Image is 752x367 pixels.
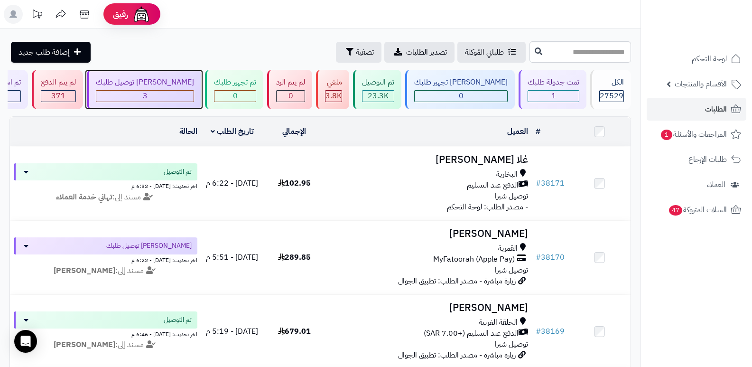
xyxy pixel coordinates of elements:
[692,52,727,66] span: لوحة التحكم
[14,254,197,264] div: اخر تحديث: [DATE] - 6:22 م
[688,153,727,166] span: طلبات الإرجاع
[19,47,70,58] span: إضافة طلب جديد
[278,252,311,263] span: 289.85
[536,178,541,189] span: #
[356,47,374,58] span: تصفية
[362,77,394,88] div: تم التوصيل
[406,47,447,58] span: تصدير الطلبات
[30,70,85,109] a: لم يتم الدفع 371
[277,91,305,102] div: 0
[211,126,254,137] a: تاريخ الطلب
[203,70,265,109] a: تم تجهيز طلبك 0
[106,241,192,251] span: [PERSON_NAME] توصيل طلبك
[96,77,194,88] div: [PERSON_NAME] توصيل طلبك
[647,123,746,146] a: المراجعات والأسئلة1
[85,70,203,109] a: [PERSON_NAME] توصيل طلبك 3
[647,173,746,196] a: العملاء
[600,90,623,102] span: 27529
[496,169,518,180] span: البخارية
[551,90,556,102] span: 1
[424,328,519,339] span: الدفع عند التسليم (+7.00 SAR)
[536,326,541,337] span: #
[329,228,529,239] h3: [PERSON_NAME]
[336,42,381,63] button: تصفية
[329,302,529,313] h3: [PERSON_NAME]
[647,148,746,171] a: طلبات الإرجاع
[495,264,528,276] span: توصيل شبرا
[113,9,128,20] span: رفيق
[536,326,565,337] a: #38169
[164,167,192,177] span: تم التوصيل
[384,42,455,63] a: تصدير الطلبات
[41,91,75,102] div: 371
[433,254,515,265] span: MyFatoorah (Apple Pay)
[325,90,342,102] span: 3.8K
[25,5,49,26] a: تحديثات المنصة
[536,252,541,263] span: #
[536,126,540,137] a: #
[206,252,258,263] span: [DATE] - 5:51 م
[7,192,204,203] div: مسند إلى:
[276,77,305,88] div: لم يتم الرد
[11,42,91,63] a: إضافة طلب جديد
[588,70,633,109] a: الكل27529
[368,90,389,102] span: 23.3K
[7,265,204,276] div: مسند إلى:
[265,70,314,109] a: لم يتم الرد 0
[56,191,112,203] strong: تهاني خدمة العملاء
[675,77,727,91] span: الأقسام والمنتجات
[536,252,565,263] a: #38170
[325,91,342,102] div: 3826
[143,90,148,102] span: 3
[278,326,311,337] span: 679.01
[457,42,526,63] a: طلباتي المُوكلة
[96,91,194,102] div: 3
[415,91,507,102] div: 0
[329,154,529,165] h3: غلا [PERSON_NAME]
[707,178,725,191] span: العملاء
[325,147,532,220] td: - مصدر الطلب: لوحة التحكم
[660,128,727,141] span: المراجعات والأسئلة
[282,126,306,137] a: الإجمالي
[479,317,518,328] span: الحلقة الغربية
[214,91,256,102] div: 0
[398,275,516,287] span: زيارة مباشرة - مصدر الطلب: تطبيق الجوال
[647,47,746,70] a: لوحة التحكم
[54,265,115,276] strong: [PERSON_NAME]
[362,91,394,102] div: 23328
[233,90,238,102] span: 0
[206,178,258,189] span: [DATE] - 6:22 م
[41,77,76,88] div: لم يتم الدفع
[403,70,517,109] a: [PERSON_NAME] تجهيز طلبك 0
[14,330,37,353] div: Open Intercom Messenger
[278,178,311,189] span: 102.95
[705,103,727,116] span: الطلبات
[668,203,727,216] span: السلات المتروكة
[325,77,342,88] div: ملغي
[536,178,565,189] a: #38171
[599,77,624,88] div: الكل
[398,349,516,361] span: زيارة مباشرة - مصدر الطلب: تطبيق الجوال
[528,77,579,88] div: تمت جدولة طلبك
[661,130,672,140] span: 1
[7,339,204,350] div: مسند إلى:
[179,126,197,137] a: الحالة
[14,180,197,190] div: اخر تحديث: [DATE] - 6:32 م
[132,5,151,24] img: ai-face.png
[351,70,403,109] a: تم التوصيل 23.3K
[314,70,351,109] a: ملغي 3.8K
[647,198,746,221] a: السلات المتروكة47
[517,70,588,109] a: تمت جدولة طلبك 1
[414,77,508,88] div: [PERSON_NAME] تجهيز طلبك
[507,126,528,137] a: العميل
[214,77,256,88] div: تم تجهيز طلبك
[669,205,682,216] span: 47
[465,47,504,58] span: طلباتي المُوكلة
[164,315,192,325] span: تم التوصيل
[14,329,197,339] div: اخر تحديث: [DATE] - 6:46 م
[206,326,258,337] span: [DATE] - 5:19 م
[467,180,519,191] span: الدفع عند التسليم
[54,339,115,350] strong: [PERSON_NAME]
[687,7,743,27] img: logo-2.png
[495,190,528,202] span: توصيل شبرا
